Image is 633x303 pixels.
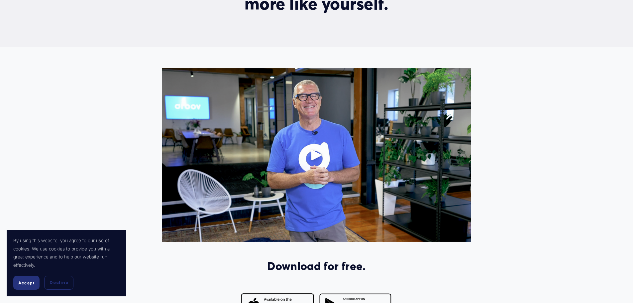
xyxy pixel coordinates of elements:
h3: Download for free. [162,259,471,273]
span: Decline [50,280,68,286]
button: Accept [13,276,40,290]
span: Accept [18,280,35,285]
div: Play [309,147,325,163]
section: Cookie banner [7,230,126,296]
p: By using this website, you agree to our use of cookies. We use cookies to provide you with a grea... [13,236,120,269]
button: Decline [44,276,73,290]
